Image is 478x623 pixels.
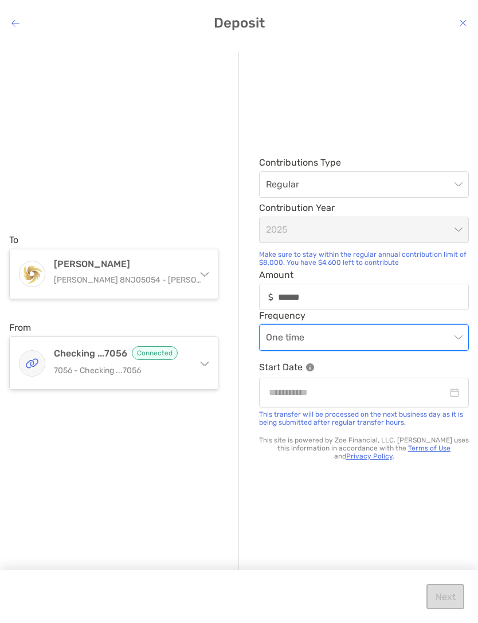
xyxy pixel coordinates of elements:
span: One time [266,325,462,350]
span: Contribution Year [259,202,469,213]
label: To [9,234,18,245]
span: Regular [266,172,462,197]
input: Amountinput icon [278,292,468,302]
a: Terms of Use [408,444,450,452]
img: input icon [268,293,273,301]
img: Information Icon [306,363,314,371]
a: Privacy Policy [346,452,393,460]
span: Frequency [259,310,469,321]
img: Checking ...7056 [19,351,45,376]
span: Connected [132,346,178,360]
img: Roth IRA [19,262,45,287]
p: [PERSON_NAME] 8NJ05054 - [PERSON_NAME] [54,273,205,287]
h4: [PERSON_NAME] [54,258,205,269]
span: 2025 [266,217,462,242]
div: This transfer will be processed on the next business day as it is being submitted after regular t... [259,410,469,426]
h4: Checking ...7056 [54,346,196,360]
span: Contributions Type [259,157,469,168]
span: Amount [259,269,469,280]
label: From [9,322,31,333]
p: 7056 - Checking ...7056 [54,363,196,378]
div: Make sure to stay within the regular annual contribution limit of $8,000. You have $4,600 left to... [259,250,469,267]
p: This site is powered by Zoe Financial, LLC. [PERSON_NAME] uses this information in accordance wit... [259,436,469,460]
p: Start Date [259,360,469,374]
